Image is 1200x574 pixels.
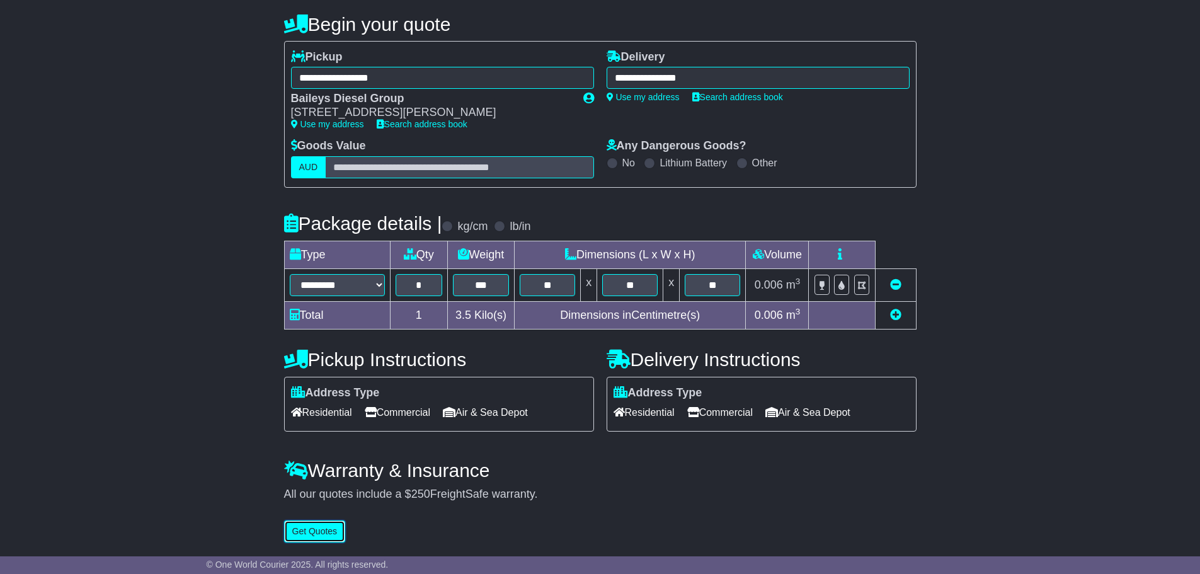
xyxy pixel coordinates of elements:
a: Search address book [692,92,783,102]
div: All our quotes include a $ FreightSafe warranty. [284,488,917,502]
label: Goods Value [291,139,366,153]
td: Volume [746,241,809,268]
h4: Begin your quote [284,14,917,35]
td: Kilo(s) [447,301,514,329]
label: Address Type [291,386,380,400]
a: Add new item [890,309,901,321]
span: 0.006 [755,278,783,291]
span: 250 [411,488,430,500]
a: Remove this item [890,278,901,291]
span: 0.006 [755,309,783,321]
span: m [786,309,801,321]
label: kg/cm [457,220,488,234]
label: lb/in [510,220,530,234]
label: Other [752,157,777,169]
td: x [663,268,680,301]
div: Baileys Diesel Group [291,92,571,106]
span: Air & Sea Depot [443,403,528,422]
h4: Warranty & Insurance [284,460,917,481]
sup: 3 [796,307,801,316]
span: Commercial [365,403,430,422]
span: © One World Courier 2025. All rights reserved. [207,560,389,570]
label: No [622,157,635,169]
span: Air & Sea Depot [765,403,850,422]
label: Address Type [614,386,702,400]
td: Dimensions in Centimetre(s) [515,301,746,329]
a: Use my address [607,92,680,102]
h4: Package details | [284,213,442,234]
div: [STREET_ADDRESS][PERSON_NAME] [291,106,571,120]
h4: Pickup Instructions [284,349,594,370]
a: Use my address [291,119,364,129]
label: Delivery [607,50,665,64]
td: x [581,268,597,301]
td: Weight [447,241,514,268]
td: Total [284,301,390,329]
label: Pickup [291,50,343,64]
label: AUD [291,156,326,178]
td: 1 [390,301,447,329]
label: Lithium Battery [660,157,727,169]
h4: Delivery Instructions [607,349,917,370]
span: Commercial [687,403,753,422]
sup: 3 [796,277,801,286]
button: Get Quotes [284,520,346,542]
td: Dimensions (L x W x H) [515,241,746,268]
label: Any Dangerous Goods? [607,139,746,153]
a: Search address book [377,119,467,129]
td: Type [284,241,390,268]
span: 3.5 [455,309,471,321]
span: m [786,278,801,291]
span: Residential [614,403,675,422]
span: Residential [291,403,352,422]
td: Qty [390,241,447,268]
